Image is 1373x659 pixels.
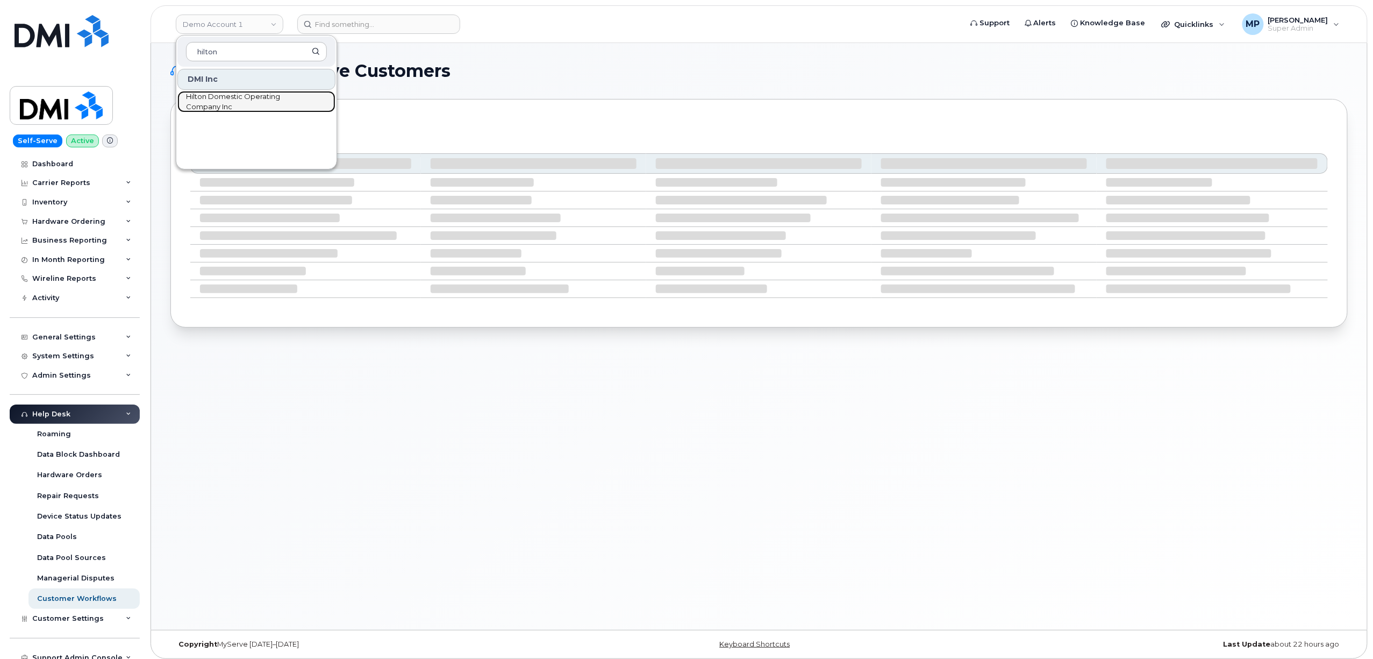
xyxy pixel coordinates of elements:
[1224,640,1271,648] strong: Last Update
[186,42,327,61] input: Search
[177,69,335,90] div: DMI Inc
[170,640,563,649] div: MyServe [DATE]–[DATE]
[186,91,310,112] span: Hilton Domestic Operating Company Inc
[177,91,335,112] a: Hilton Domestic Operating Company Inc
[955,640,1348,649] div: about 22 hours ago
[720,640,790,648] a: Keyboard Shortcuts
[178,640,217,648] strong: Copyright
